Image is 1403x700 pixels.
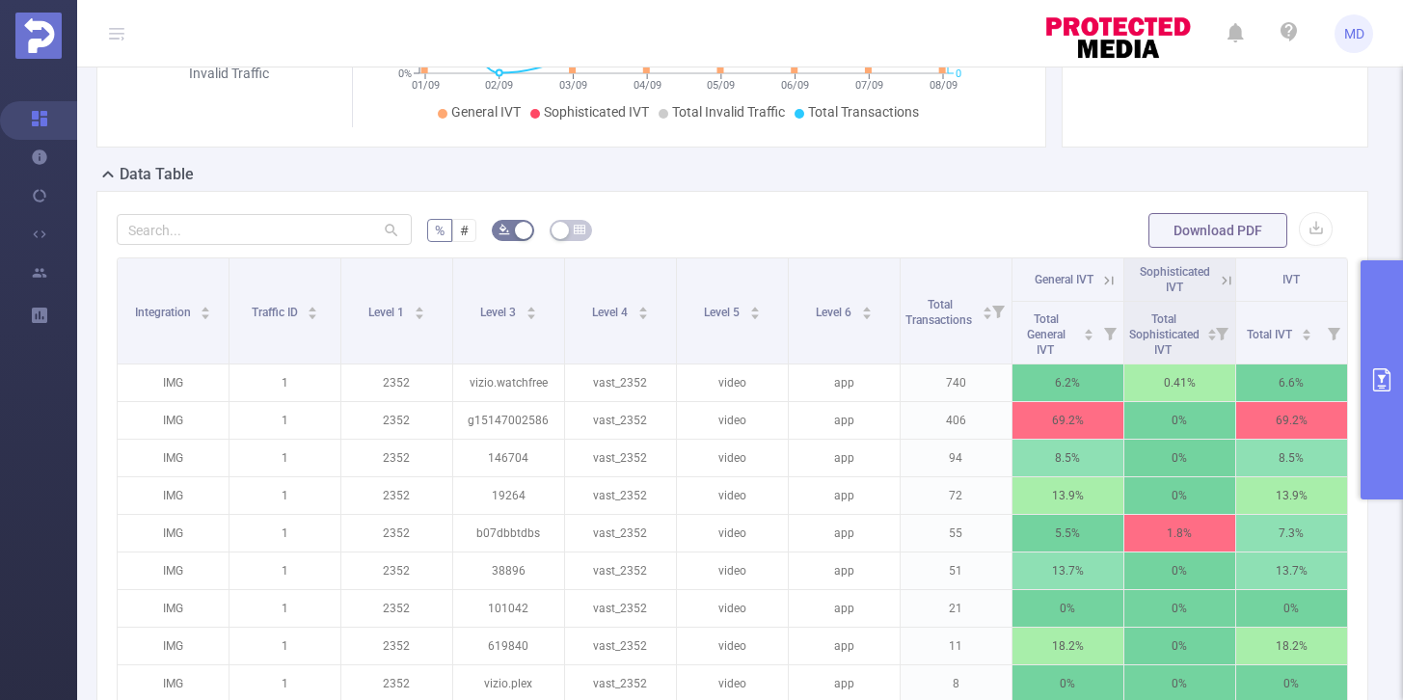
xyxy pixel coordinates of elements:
p: 0% [1124,477,1235,514]
p: 0% [1124,402,1235,439]
input: Search... [117,214,412,245]
span: Sophisticated IVT [544,104,649,120]
span: Traffic ID [252,306,301,319]
i: icon: caret-up [201,304,211,310]
p: 55 [901,515,1012,552]
span: Level 4 [592,306,631,319]
tspan: 02/09 [485,79,513,92]
p: 0% [1124,440,1235,476]
i: icon: caret-down [1083,333,1093,338]
i: icon: caret-down [861,311,872,317]
span: Total Transactions [905,298,975,327]
p: app [789,364,900,401]
p: 1 [229,628,340,664]
p: 1.8% [1124,515,1235,552]
p: 13.7% [1012,552,1123,589]
p: 19264 [453,477,564,514]
p: video [677,402,788,439]
h2: Data Table [120,163,194,186]
p: app [789,440,900,476]
p: 2352 [341,440,452,476]
p: 740 [901,364,1012,401]
p: 1 [229,402,340,439]
p: IMG [118,364,229,401]
p: vast_2352 [565,515,676,552]
p: vizio.watchfree [453,364,564,401]
span: General IVT [1035,273,1093,286]
tspan: 07/09 [855,79,883,92]
span: Integration [135,306,194,319]
p: video [677,477,788,514]
p: video [677,590,788,627]
p: 18.2% [1236,628,1347,664]
p: 72 [901,477,1012,514]
p: 1 [229,515,340,552]
p: 101042 [453,590,564,627]
p: vast_2352 [565,364,676,401]
i: icon: caret-down [637,311,648,317]
p: 13.9% [1012,477,1123,514]
p: 69.2% [1012,402,1123,439]
i: icon: caret-up [637,304,648,310]
span: Level 3 [480,306,519,319]
i: icon: bg-colors [499,224,510,235]
i: icon: caret-down [201,311,211,317]
p: 1 [229,590,340,627]
p: 8.5% [1236,440,1347,476]
p: 8.5% [1012,440,1123,476]
i: icon: caret-up [861,304,872,310]
div: Sort [1206,326,1218,337]
p: 2352 [341,628,452,664]
p: 69.2% [1236,402,1347,439]
i: icon: caret-up [1206,326,1217,332]
span: Level 1 [368,306,407,319]
span: Total Sophisticated IVT [1129,312,1200,357]
p: vast_2352 [565,402,676,439]
tspan: 01/09 [411,79,439,92]
i: icon: caret-down [308,311,318,317]
span: # [460,223,469,238]
span: Total General IVT [1027,312,1066,357]
p: video [677,628,788,664]
span: % [435,223,445,238]
div: Sort [982,304,993,315]
i: icon: caret-up [414,304,424,310]
p: 0% [1124,552,1235,589]
i: icon: caret-down [526,311,536,317]
p: 2352 [341,590,452,627]
p: 406 [901,402,1012,439]
p: 0% [1124,590,1235,627]
p: 146704 [453,440,564,476]
p: 1 [229,364,340,401]
p: IMG [118,515,229,552]
i: icon: caret-up [982,304,992,310]
p: app [789,552,900,589]
i: Filter menu [1320,302,1347,363]
p: 13.9% [1236,477,1347,514]
span: MD [1344,14,1364,53]
p: app [789,402,900,439]
p: IMG [118,628,229,664]
i: icon: caret-up [308,304,318,310]
p: vast_2352 [565,590,676,627]
p: vast_2352 [565,552,676,589]
div: Sort [414,304,425,315]
p: app [789,590,900,627]
p: 6.6% [1236,364,1347,401]
p: IMG [118,402,229,439]
span: Total IVT [1247,328,1295,341]
span: Level 6 [816,306,854,319]
p: video [677,552,788,589]
i: icon: caret-down [414,311,424,317]
p: video [677,440,788,476]
div: Sort [861,304,873,315]
p: 2352 [341,402,452,439]
span: Sophisticated IVT [1140,265,1210,294]
p: 7.3% [1236,515,1347,552]
div: Sort [637,304,649,315]
p: IMG [118,590,229,627]
i: Filter menu [1208,302,1235,363]
p: 94 [901,440,1012,476]
tspan: 08/09 [929,79,957,92]
tspan: 0 [956,67,961,80]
